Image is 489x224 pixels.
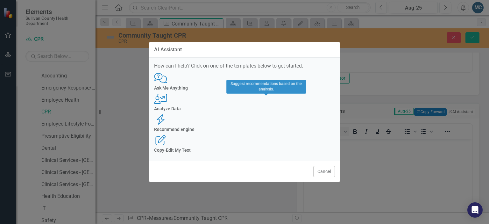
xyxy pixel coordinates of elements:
h4: Recommend Engine [154,127,335,132]
h4: Copy-Edit My Text [154,148,335,153]
h4: Ask Me Anything [154,86,335,90]
button: Cancel [313,166,335,177]
p: In [DATE], the "Individuals Taught in the Community" surged to 538, surpassing the goal of 150, a... [2,2,167,55]
div: Open Intercom Messenger [467,202,483,218]
div: Suggest recommendations based on the analysis. [226,80,306,93]
div: AI Assistant [154,47,182,53]
h4: Analyze Data [154,106,335,111]
p: How can I help? Click on one of the templates below to get started. [154,62,335,70]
